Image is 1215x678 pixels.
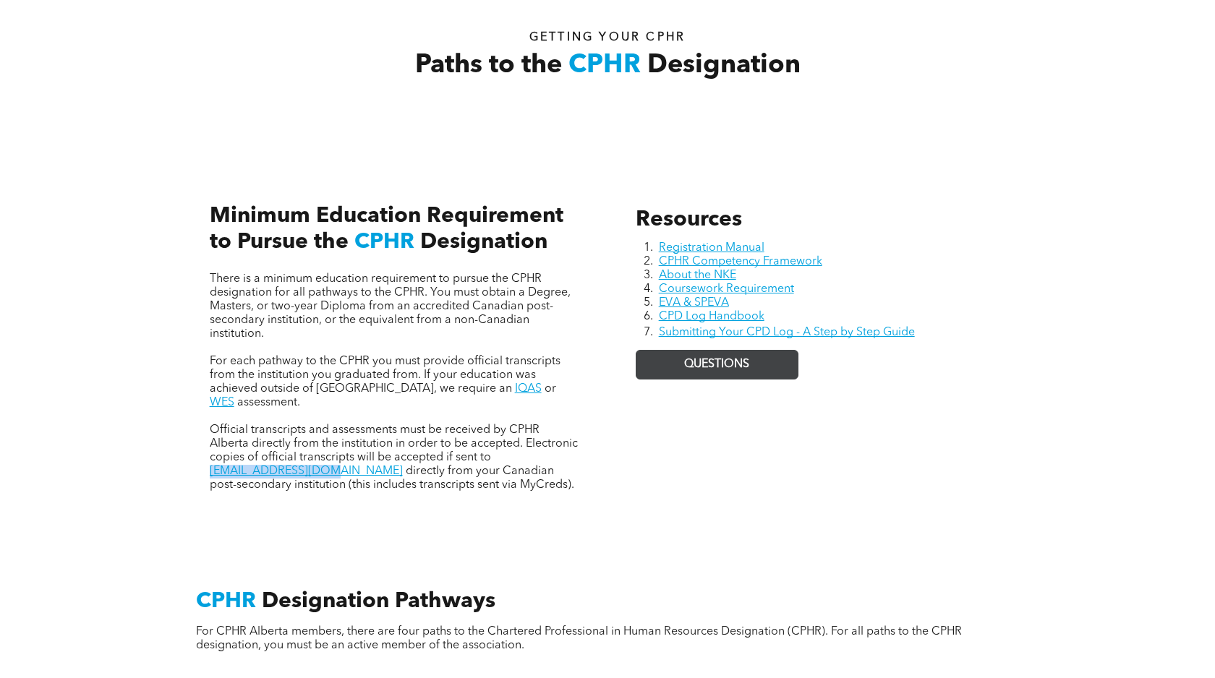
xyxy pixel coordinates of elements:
span: Designation Pathways [262,591,495,612]
span: CPHR [354,231,414,253]
a: Submitting Your CPD Log - A Step by Step Guide [659,327,915,338]
span: There is a minimum education requirement to pursue the CPHR designation for all pathways to the C... [210,273,571,340]
span: Getting your Cphr [529,32,686,43]
span: CPHR [196,591,256,612]
a: Coursework Requirement [659,283,794,295]
span: or [545,383,556,395]
span: Resources [636,209,742,231]
a: [EMAIL_ADDRESS][DOMAIN_NAME] [210,465,403,477]
a: EVA & SPEVA [659,297,729,309]
span: For each pathway to the CPHR you must provide official transcripts from the institution you gradu... [210,356,560,395]
a: About the NKE [659,270,736,281]
a: WES [210,397,234,408]
span: QUESTIONS [684,358,749,372]
span: Designation [647,53,801,79]
span: assessment. [237,397,300,408]
a: IQAS [515,383,542,395]
a: Registration Manual [659,242,764,254]
span: Minimum Education Requirement to Pursue the [210,205,563,253]
a: QUESTIONS [636,350,798,379]
span: Official transcripts and assessments must be received by CPHR Alberta directly from the instituti... [210,424,578,463]
a: CPD Log Handbook [659,311,764,322]
span: Designation [420,231,547,253]
a: CPHR Competency Framework [659,256,822,267]
span: For CPHR Alberta members, there are four paths to the Chartered Professional in Human Resources D... [196,626,962,651]
span: CPHR [568,53,641,79]
span: Paths to the [415,53,562,79]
